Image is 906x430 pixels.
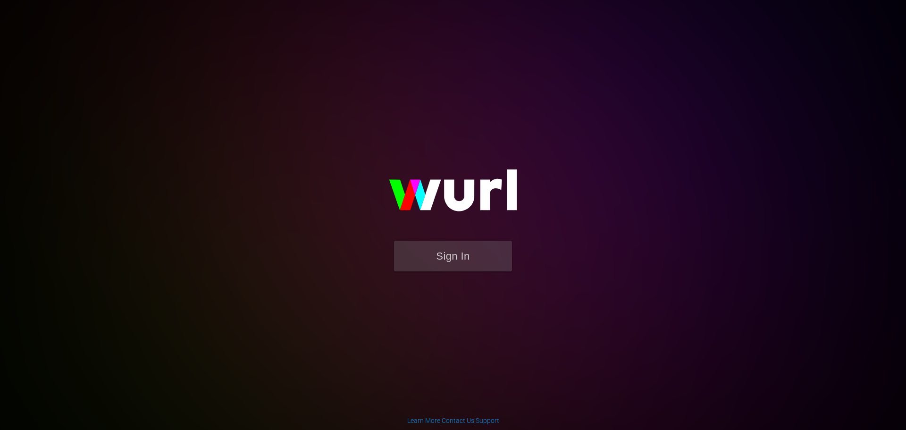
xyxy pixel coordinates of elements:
a: Learn More [407,417,440,424]
a: Support [476,417,499,424]
div: | | [407,416,499,425]
img: wurl-logo-on-black-223613ac3d8ba8fe6dc639794a292ebdb59501304c7dfd60c99c58986ef67473.svg [359,149,547,241]
button: Sign In [394,241,512,271]
a: Contact Us [442,417,474,424]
